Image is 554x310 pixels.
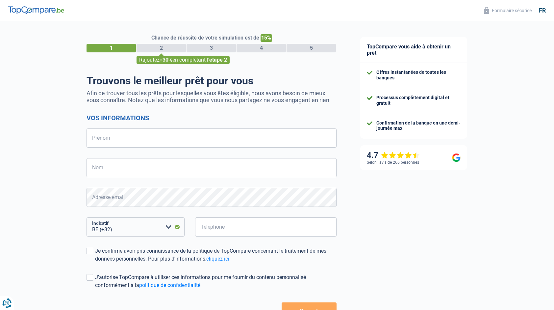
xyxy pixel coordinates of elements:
[87,114,337,122] h2: Vos informations
[376,95,461,106] div: Processus complètement digital et gratuit
[151,35,259,41] span: Chance de réussite de votre simulation est de
[206,256,229,262] a: cliquez ici
[480,5,536,16] button: Formulaire sécurisé
[539,7,546,14] div: fr
[209,57,227,63] span: étape 2
[376,120,461,131] div: Confirmation de la banque en une demi-journée max
[87,74,337,87] h1: Trouvons le meilleur prêt pour vous
[137,56,230,64] div: Rajoutez en complétant l'
[261,34,272,42] span: 15%
[360,37,467,63] div: TopCompare vous aide à obtenir un prêt
[367,160,419,165] div: Selon l’avis de 266 personnes
[139,282,200,288] a: politique de confidentialité
[137,44,186,52] div: 2
[95,273,337,289] div: J'autorise TopCompare à utiliser ces informations pour me fournir du contenu personnalisé conform...
[195,217,337,237] input: 401020304
[367,151,420,160] div: 4.7
[237,44,286,52] div: 4
[95,247,337,263] div: Je confirme avoir pris connaissance de la politique de TopCompare concernant le traitement de mes...
[8,6,64,14] img: TopCompare Logo
[376,70,461,81] div: Offres instantanées de toutes les banques
[87,44,136,52] div: 1
[287,44,336,52] div: 5
[187,44,236,52] div: 3
[160,57,172,63] span: +30%
[87,90,337,103] p: Afin de trouver tous les prêts pour lesquelles vous êtes éligible, nous avons besoin de mieux vou...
